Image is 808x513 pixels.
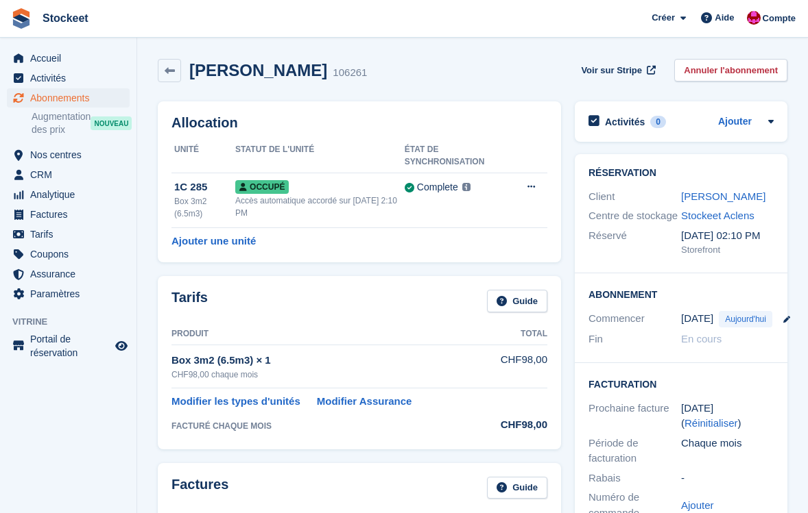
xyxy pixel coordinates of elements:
[589,377,774,390] h2: Facturation
[589,208,681,224] div: Centre de stockage
[171,394,300,410] a: Modifier les types d'unités
[189,61,327,79] h2: [PERSON_NAME]
[171,115,547,131] h2: Allocation
[171,323,486,345] th: Produit
[486,345,547,388] td: CHF98,00
[605,116,645,128] h2: Activités
[171,477,228,499] h2: Factures
[171,139,235,173] th: Unité
[7,165,130,184] a: menu
[174,179,235,195] div: 1C 285
[30,205,112,224] span: Factures
[681,311,713,327] time: 2025-09-02 23:00:00 UTC
[575,59,658,82] a: Voir sur Stripe
[171,368,486,381] div: CHF98,00 chaque mois
[317,394,412,410] a: Modifier Assurance
[589,228,681,257] div: Réservé
[30,245,112,264] span: Coupons
[681,210,754,221] a: Stockeet Aclens
[681,436,774,466] div: Chaque mois
[7,205,130,224] a: menu
[32,110,91,136] span: Augmentation des prix
[7,245,130,264] a: menu
[30,88,112,108] span: Abonnements
[12,315,136,329] span: Vitrine
[589,471,681,486] div: Rabais
[405,139,519,173] th: État de synchronisation
[763,12,796,25] span: Compte
[7,264,130,284] a: menu
[7,284,130,303] a: menu
[30,49,112,68] span: Accueil
[462,183,471,191] img: icon-info-grey-7440780725fd019a000dd9b08b2336e03edf1995a4989e88bcd33f0948082b44.svg
[589,189,681,205] div: Client
[30,225,112,244] span: Tarifs
[171,353,486,368] div: Box 3m2 (6.5m3) × 1
[174,195,235,220] div: Box 3m2 (6.5m3)
[7,88,130,108] a: menu
[487,477,547,499] a: Guide
[589,287,774,301] h2: Abonnement
[747,11,761,25] img: Valentin BURDET
[486,323,547,345] th: Total
[681,401,774,431] div: [DATE] ( )
[30,264,112,284] span: Assurance
[487,290,547,312] a: Guide
[685,417,738,429] a: Réinitialiser
[589,401,681,431] div: Prochaine facture
[30,68,112,88] span: Activités
[681,228,774,244] div: [DATE] 02:10 PM
[171,290,208,312] h2: Tarifs
[7,332,130,360] a: menu
[171,234,256,249] a: Ajouter une unité
[589,168,774,179] h2: Réservation
[11,8,32,29] img: stora-icon-8386f47178a22dfd0bd8f6a31ec36ba5ce8667c1dd55bd0f319d3a0aa187defe.svg
[30,284,112,303] span: Paramètres
[235,139,405,173] th: Statut de l'unité
[30,185,112,204] span: Analytique
[171,420,486,432] div: FACTURÉ CHAQUE MOIS
[589,436,681,466] div: Période de facturation
[652,11,675,25] span: Créer
[650,116,666,128] div: 0
[417,180,458,195] div: Complete
[30,332,112,360] span: Portail de réservation
[681,333,722,345] span: En cours
[333,65,367,81] div: 106261
[37,7,94,29] a: Stockeet
[30,165,112,184] span: CRM
[7,49,130,68] a: menu
[589,331,681,347] div: Fin
[719,311,772,327] span: Aujourd'hui
[91,116,132,130] div: NOUVEAU
[581,64,642,77] span: Voir sur Stripe
[681,190,765,202] a: [PERSON_NAME]
[7,225,130,244] a: menu
[30,145,112,164] span: Nos centres
[681,243,774,257] div: Storefront
[7,185,130,204] a: menu
[32,110,130,137] a: Augmentation des prix NOUVEAU
[681,471,774,486] div: -
[589,311,681,327] div: Commencer
[7,145,130,164] a: menu
[235,180,289,194] span: Occupé
[113,338,130,354] a: Boutique d'aperçu
[715,11,734,25] span: Aide
[7,68,130,88] a: menu
[674,59,787,82] a: Annuler l'abonnement
[235,195,405,219] div: Accès automatique accordé sur [DATE] 2:10 PM
[718,114,752,130] a: Ajouter
[486,417,547,433] div: CHF98,00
